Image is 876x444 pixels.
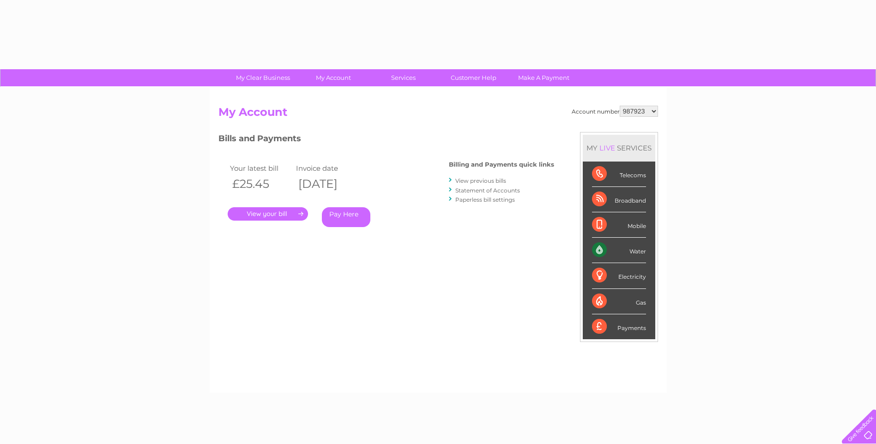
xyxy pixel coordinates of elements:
[583,135,655,161] div: MY SERVICES
[598,144,617,152] div: LIVE
[218,132,554,148] h3: Bills and Payments
[435,69,512,86] a: Customer Help
[455,196,515,203] a: Paperless bill settings
[455,187,520,194] a: Statement of Accounts
[294,162,360,174] td: Invoice date
[506,69,582,86] a: Make A Payment
[592,238,646,263] div: Water
[592,314,646,339] div: Payments
[592,162,646,187] div: Telecoms
[592,187,646,212] div: Broadband
[218,106,658,123] h2: My Account
[228,174,294,193] th: £25.45
[365,69,441,86] a: Services
[228,207,308,221] a: .
[294,174,360,193] th: [DATE]
[228,162,294,174] td: Your latest bill
[572,106,658,117] div: Account number
[592,212,646,238] div: Mobile
[592,263,646,288] div: Electricity
[449,161,554,168] h4: Billing and Payments quick links
[295,69,371,86] a: My Account
[322,207,370,227] a: Pay Here
[592,289,646,314] div: Gas
[455,177,506,184] a: View previous bills
[225,69,301,86] a: My Clear Business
